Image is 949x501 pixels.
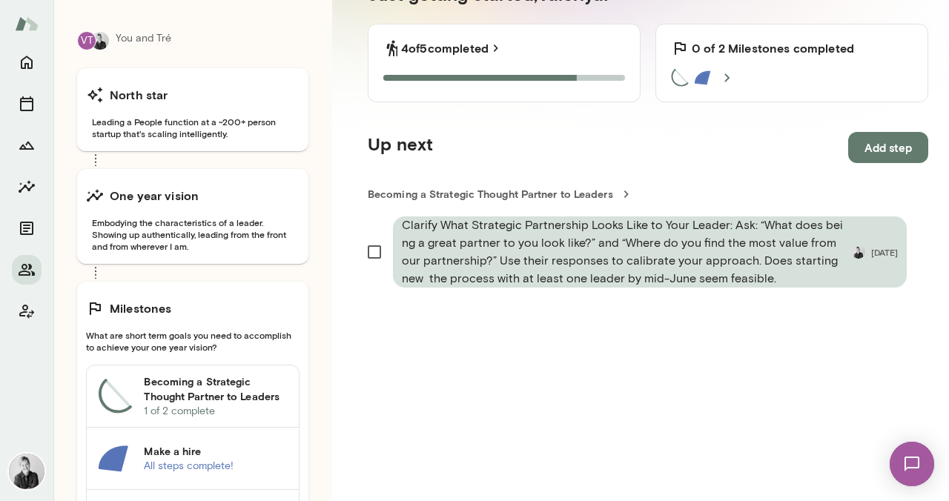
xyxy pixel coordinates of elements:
img: Tré Wright [91,32,109,50]
span: [DATE] [871,246,898,258]
button: Home [12,47,42,77]
button: North starLeading a People function at a ~200+ person startup that's scaling intelligently. [77,68,308,151]
button: Add step [848,132,928,163]
button: Documents [12,213,42,243]
p: You and Tré [116,31,171,50]
h6: 0 of 2 Milestones completed [692,39,854,57]
button: Sessions [12,89,42,119]
a: Becoming a Strategic Thought Partner to Leaders [368,187,928,202]
div: Clarify What Strategic Partnership Looks Like to Your Leader: Ask: “What does being a great partn... [393,216,907,288]
div: VT [77,31,96,50]
p: 1 of 2 complete [144,404,287,419]
img: Mento [15,10,39,38]
button: Client app [12,296,42,326]
span: What are short term goals you need to accomplish to achieve your one year vision? [86,329,300,353]
button: Growth Plan [12,130,42,160]
button: Insights [12,172,42,202]
a: Make a hireAll steps complete! [87,428,299,490]
span: Embodying the characteristics of a leader. Showing up authentically, leading from the front and f... [86,216,300,252]
span: Clarify What Strategic Partnership Looks Like to Your Leader: Ask: “What does being a great partn... [402,216,846,288]
h6: One year vision [110,187,199,205]
p: All steps complete! [144,459,287,474]
a: Becoming a Strategic Thought Partner to Leaders1 of 2 complete [87,365,299,428]
button: Members [12,255,42,285]
span: Leading a People function at a ~200+ person startup that's scaling intelligently. [86,116,300,139]
button: One year visionEmbodying the characteristics of a leader. Showing up authentically, leading from ... [77,169,308,264]
h6: Make a hire [144,444,287,459]
h6: Becoming a Strategic Thought Partner to Leaders [144,374,287,404]
h6: Milestones [110,299,172,317]
h5: Up next [368,132,433,163]
img: Tré Wright [852,245,865,259]
a: 4of5completed [401,39,503,57]
h6: North star [110,86,168,104]
img: Tré Wright [9,454,44,489]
